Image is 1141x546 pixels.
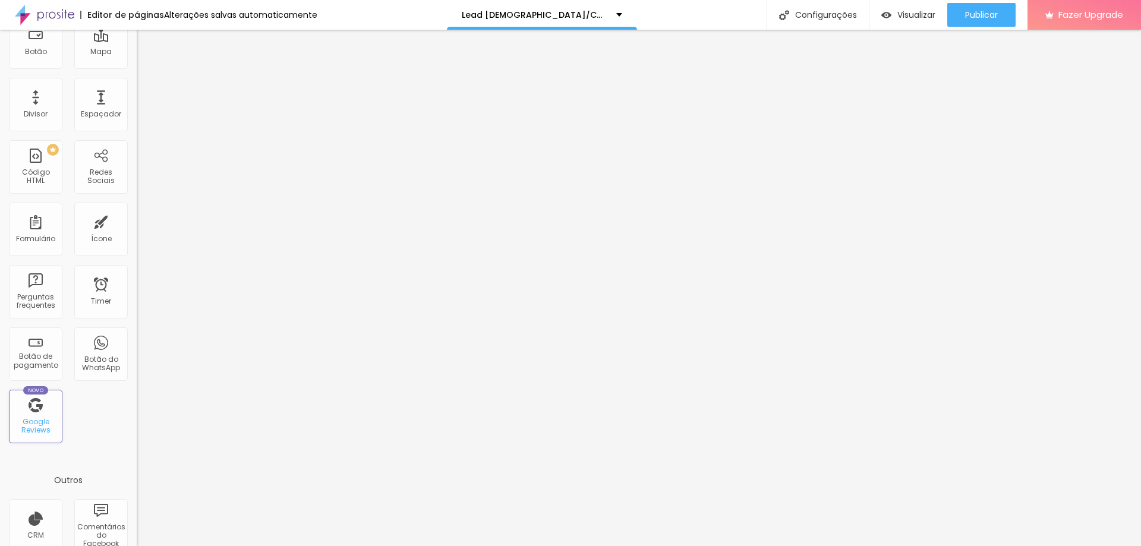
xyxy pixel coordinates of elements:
[164,11,317,19] div: Alterações salvas automaticamente
[779,10,789,20] img: Icone
[16,235,55,243] div: Formulário
[869,3,947,27] button: Visualizar
[23,386,49,394] div: Novo
[12,293,59,310] div: Perguntas frequentes
[91,297,111,305] div: Timer
[77,168,124,185] div: Redes Sociais
[137,30,1141,546] iframe: Editor
[77,355,124,373] div: Botão do WhatsApp
[80,11,164,19] div: Editor de páginas
[12,418,59,435] div: Google Reviews
[27,531,44,539] div: CRM
[947,3,1016,27] button: Publicar
[81,110,121,118] div: Espaçador
[91,235,112,243] div: Ícone
[462,11,607,19] p: Lead [DEMOGRAPHIC_DATA]/Comunhão
[25,48,47,56] div: Botão
[1058,10,1123,20] span: Fazer Upgrade
[24,110,48,118] div: Divisor
[965,10,998,20] span: Publicar
[90,48,112,56] div: Mapa
[881,10,891,20] img: view-1.svg
[12,352,59,370] div: Botão de pagamento
[12,168,59,185] div: Código HTML
[897,10,935,20] span: Visualizar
